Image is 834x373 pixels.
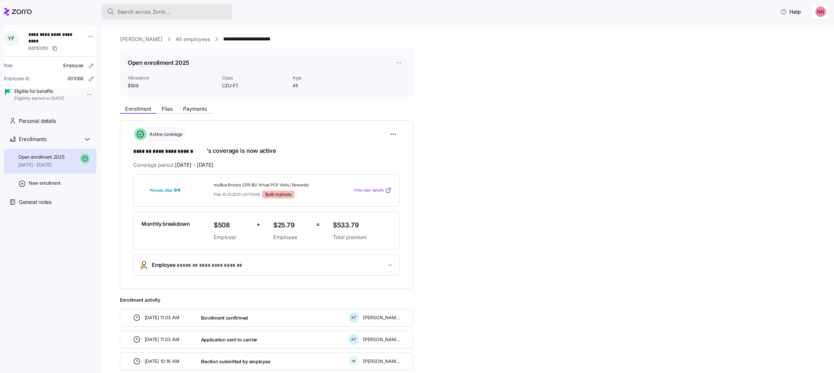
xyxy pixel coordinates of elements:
[29,180,61,186] span: New enrollment
[222,75,287,81] span: Class
[120,35,163,43] a: [PERSON_NAME]
[4,75,30,82] span: Employee ID
[128,75,217,81] span: Allowance
[145,336,180,343] span: [DATE] 11:03 AM
[214,220,251,231] span: $508
[222,82,287,89] span: CZU-FT
[176,35,210,43] a: All employees
[141,220,190,228] span: Monthly breakdown
[8,36,14,41] span: Y F
[354,187,384,194] span: View plan details
[214,233,251,241] span: Employer
[128,82,217,89] span: $508
[133,161,213,169] span: Coverage period
[293,82,358,89] span: 45
[19,198,51,206] span: General notes
[117,8,170,16] span: Search across Zorro...
[815,7,826,17] img: 37cb906d10cb440dd1cb011682786431
[125,106,151,111] span: Enrollment
[18,162,64,168] span: [DATE] - [DATE]
[201,358,270,365] span: Election submitted by employee
[67,75,83,82] span: 001068
[273,233,311,241] span: Employee
[162,106,173,111] span: Files
[333,233,392,241] span: Total premium
[363,336,400,343] span: [PERSON_NAME]
[120,297,413,303] span: Enrollment activity
[265,192,292,197] span: Both markets
[152,261,252,270] span: Employee
[354,187,392,194] a: View plan details
[214,182,328,188] span: myBlue Bronze 2219 ($0 Virtual PCP Visits / Rewards)
[333,220,392,231] span: $533.79
[18,154,64,160] span: Open enrollment 2025
[14,88,64,94] span: Eligible for benefits
[183,106,207,111] span: Payments
[63,62,83,69] span: Employee
[141,183,188,198] img: Florida Blue
[214,192,260,197] span: Plan ID: 30252FL0070039
[133,147,400,156] h1: 's coverage is now active
[201,315,248,321] span: Enrollment confirmed
[19,135,46,143] span: Enrollments
[293,75,358,81] span: Age
[145,358,180,365] span: [DATE] 10:16 AM
[148,131,182,137] span: Active coverage
[175,161,213,169] span: [DATE] - [DATE]
[28,45,48,51] span: 66f500f0
[316,220,320,229] span: =
[775,5,806,18] button: Help
[363,358,400,365] span: [PERSON_NAME]
[14,96,64,101] span: Eligibility started on [DATE]
[352,316,356,320] span: K T
[4,62,13,69] span: Role
[19,117,56,125] span: Personal details
[256,220,260,229] span: +
[780,8,801,16] span: Help
[145,314,180,321] span: [DATE] 11:03 AM
[128,59,189,67] h1: Open enrollment 2025
[352,360,356,363] span: Y F
[352,338,356,341] span: K T
[102,4,232,20] button: Search across Zorro...
[273,220,311,231] span: $25.79
[363,314,400,321] span: [PERSON_NAME]
[201,337,257,343] span: Application sent to carrier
